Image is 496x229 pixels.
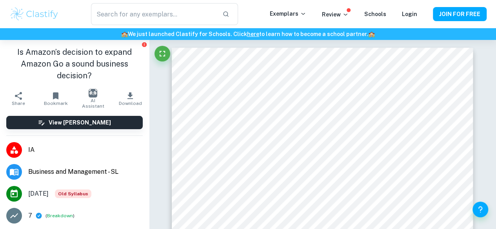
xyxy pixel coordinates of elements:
button: Bookmark [37,88,74,110]
button: Help and Feedback [472,202,488,217]
span: Share [12,101,25,106]
span: [DATE] [28,189,49,198]
p: 7 [28,211,32,220]
span: 🏫 [368,31,375,37]
span: 🏫 [121,31,128,37]
button: Download [112,88,149,110]
span: Business and Management - SL [28,167,143,177]
span: Download [119,101,142,106]
button: Fullscreen [154,46,170,61]
button: JOIN FOR FREE [433,7,487,21]
span: AI Assistant [79,98,107,109]
a: Login [402,11,417,17]
input: Search for any exemplars... [91,3,216,25]
button: Report issue [142,41,147,47]
p: Review [322,10,349,19]
span: Old Syllabus [55,189,91,198]
span: ( ) [45,212,74,220]
h6: We just launched Clastify for Schools. Click to learn how to become a school partner. [2,30,494,38]
a: here [247,31,259,37]
h1: Is Amazon’s decision to expand Amazon Go a sound business decision? [6,46,143,81]
h6: View [PERSON_NAME] [49,118,111,127]
img: AI Assistant [89,89,97,97]
img: Clastify logo [9,6,59,22]
button: Breakdown [47,212,73,219]
span: IA [28,145,143,155]
a: Schools [364,11,386,17]
span: Bookmark [44,101,68,106]
div: Starting from the May 2024 session, the Business IA requirements have changed. It's OK to refer t... [55,189,91,198]
button: View [PERSON_NAME] [6,116,143,129]
button: AI Assistant [74,88,112,110]
p: Exemplars [270,9,306,18]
